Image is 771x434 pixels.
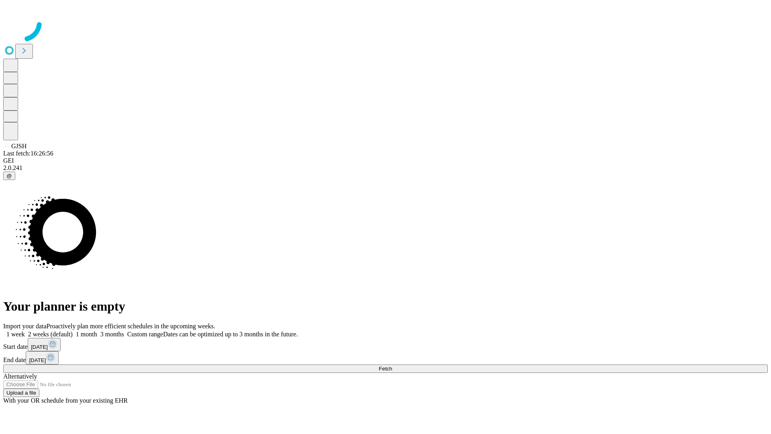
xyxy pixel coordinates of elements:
[31,344,48,350] span: [DATE]
[3,164,768,172] div: 2.0.241
[6,173,12,179] span: @
[3,172,15,180] button: @
[3,364,768,373] button: Fetch
[3,323,47,330] span: Import your data
[3,299,768,314] h1: Your planner is empty
[3,351,768,364] div: End date
[3,397,128,404] span: With your OR schedule from your existing EHR
[3,373,37,380] span: Alternatively
[163,331,298,338] span: Dates can be optimized up to 3 months in the future.
[29,357,46,363] span: [DATE]
[3,389,39,397] button: Upload a file
[26,351,59,364] button: [DATE]
[3,157,768,164] div: GEI
[11,143,27,149] span: GJSH
[6,331,25,338] span: 1 week
[28,331,73,338] span: 2 weeks (default)
[76,331,97,338] span: 1 month
[3,150,53,157] span: Last fetch: 16:26:56
[127,331,163,338] span: Custom range
[28,338,61,351] button: [DATE]
[47,323,215,330] span: Proactively plan more efficient schedules in the upcoming weeks.
[100,331,124,338] span: 3 months
[379,366,392,372] span: Fetch
[3,338,768,351] div: Start date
